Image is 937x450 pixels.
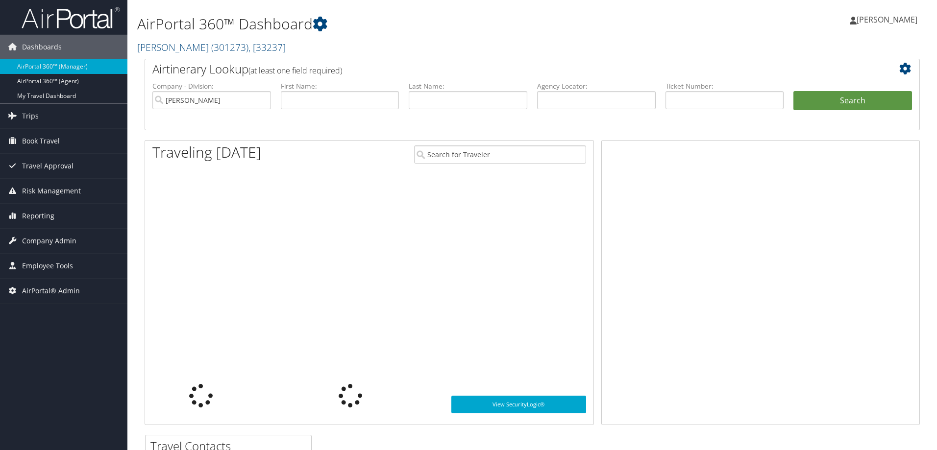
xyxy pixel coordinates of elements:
[248,41,286,54] span: , [ 33237 ]
[22,129,60,153] span: Book Travel
[850,5,927,34] a: [PERSON_NAME]
[666,81,784,91] label: Ticket Number:
[537,81,656,91] label: Agency Locator:
[211,41,248,54] span: ( 301273 )
[22,104,39,128] span: Trips
[22,229,76,253] span: Company Admin
[793,91,912,111] button: Search
[414,145,586,164] input: Search for Traveler
[152,61,847,77] h2: Airtinerary Lookup
[22,254,73,278] span: Employee Tools
[152,142,261,163] h1: Traveling [DATE]
[409,81,527,91] label: Last Name:
[137,14,664,34] h1: AirPortal 360™ Dashboard
[152,81,271,91] label: Company - Division:
[451,396,586,413] a: View SecurityLogic®
[22,279,80,303] span: AirPortal® Admin
[22,204,54,228] span: Reporting
[248,65,342,76] span: (at least one field required)
[22,179,81,203] span: Risk Management
[857,14,917,25] span: [PERSON_NAME]
[22,6,120,29] img: airportal-logo.png
[22,35,62,59] span: Dashboards
[281,81,399,91] label: First Name:
[137,41,286,54] a: [PERSON_NAME]
[22,154,74,178] span: Travel Approval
